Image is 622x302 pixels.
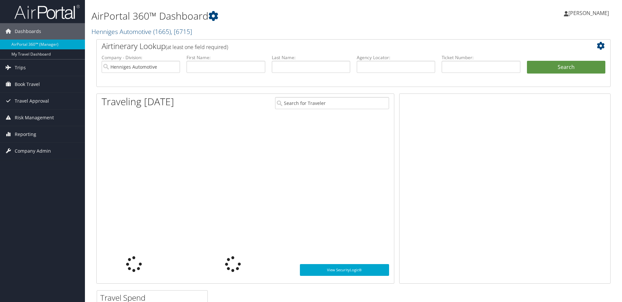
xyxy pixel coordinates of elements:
[442,54,520,61] label: Ticket Number:
[91,9,441,23] h1: AirPortal 360™ Dashboard
[102,41,563,52] h2: Airtinerary Lookup
[527,61,605,74] button: Search
[15,59,26,76] span: Trips
[102,95,174,109] h1: Traveling [DATE]
[187,54,265,61] label: First Name:
[272,54,350,61] label: Last Name:
[568,9,609,17] span: [PERSON_NAME]
[15,23,41,40] span: Dashboards
[15,126,36,143] span: Reporting
[300,264,389,276] a: View SecurityLogic®
[14,4,80,20] img: airportal-logo.png
[15,109,54,126] span: Risk Management
[15,76,40,92] span: Book Travel
[15,143,51,159] span: Company Admin
[275,97,389,109] input: Search for Traveler
[91,27,192,36] a: Henniges Automotive
[357,54,435,61] label: Agency Locator:
[171,27,192,36] span: , [ 6715 ]
[15,93,49,109] span: Travel Approval
[166,43,228,51] span: (at least one field required)
[153,27,171,36] span: ( 1665 )
[102,54,180,61] label: Company - Division:
[564,3,615,23] a: [PERSON_NAME]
